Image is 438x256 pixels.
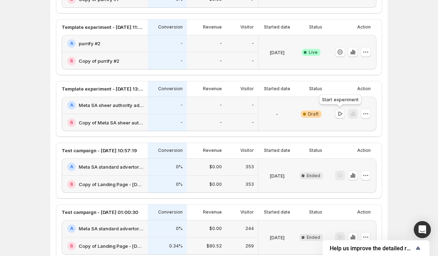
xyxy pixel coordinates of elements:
[252,41,254,46] p: -
[245,164,254,170] p: 353
[176,164,183,170] p: 0%
[240,86,254,92] p: Visitor
[270,49,285,56] p: [DATE]
[264,24,290,30] p: Started date
[70,181,73,187] h2: B
[270,172,285,179] p: [DATE]
[70,120,73,126] h2: B
[252,58,254,64] p: -
[79,119,144,126] h2: Copy of Meta SA sheer authority advertorial iteration #1
[203,209,222,215] p: Revenue
[79,181,144,188] h2: Copy of Landing Page - [DATE] 12:09:26
[264,209,290,215] p: Started date
[264,86,290,92] p: Started date
[70,164,73,170] h2: A
[70,102,73,108] h2: A
[276,111,278,118] p: -
[252,120,254,126] p: -
[62,85,144,92] p: Template experiment - [DATE] 13:11:31
[181,58,183,64] p: -
[207,243,222,249] p: $80.52
[308,111,319,117] span: Draft
[62,147,137,154] p: Test campaign - [DATE] 10:57:19
[245,226,254,231] p: 244
[309,86,322,92] p: Status
[414,221,431,238] div: Open Intercom Messenger
[158,24,183,30] p: Conversion
[330,244,422,252] button: Show survey - Help us improve the detailed report for A/B campaigns
[70,58,73,64] h2: B
[209,164,222,170] p: $0.00
[62,209,138,216] p: Test campaign - [DATE] 01:00:30
[181,120,183,126] p: -
[220,102,222,108] p: -
[309,50,318,55] span: Live
[252,102,254,108] p: -
[270,234,285,241] p: [DATE]
[62,24,144,31] p: Template experiment - [DATE] 11:01:38
[220,58,222,64] p: -
[158,86,183,92] p: Conversion
[309,209,322,215] p: Status
[220,120,222,126] p: -
[203,24,222,30] p: Revenue
[70,226,73,231] h2: A
[209,181,222,187] p: $0.00
[357,209,371,215] p: Action
[245,181,254,187] p: 353
[245,243,254,249] p: 269
[203,86,222,92] p: Revenue
[79,225,144,232] h2: Meta SA standard advertorial
[309,148,322,153] p: Status
[79,163,144,170] h2: Meta SA standard advertorial
[181,102,183,108] p: -
[307,235,320,240] span: Ended
[181,41,183,46] p: -
[209,226,222,231] p: $0.00
[357,148,371,153] p: Action
[79,57,119,65] h2: Copy of purrify #2
[176,181,183,187] p: 0%
[220,41,222,46] p: -
[176,226,183,231] p: 0%
[70,41,73,46] h2: A
[79,242,144,250] h2: Copy of Landing Page - [DATE] 12:09:26
[330,245,414,252] span: Help us improve the detailed report for A/B campaigns
[357,24,371,30] p: Action
[240,148,254,153] p: Visitor
[264,148,290,153] p: Started date
[309,24,322,30] p: Status
[203,148,222,153] p: Revenue
[158,209,183,215] p: Conversion
[79,40,100,47] h2: purrify #2
[79,102,144,109] h2: Meta SA sheer authority advertorial iteration #1
[158,148,183,153] p: Conversion
[240,209,254,215] p: Visitor
[70,243,73,249] h2: B
[169,243,183,249] p: 0.34%
[307,173,320,179] span: Ended
[240,24,254,30] p: Visitor
[357,86,371,92] p: Action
